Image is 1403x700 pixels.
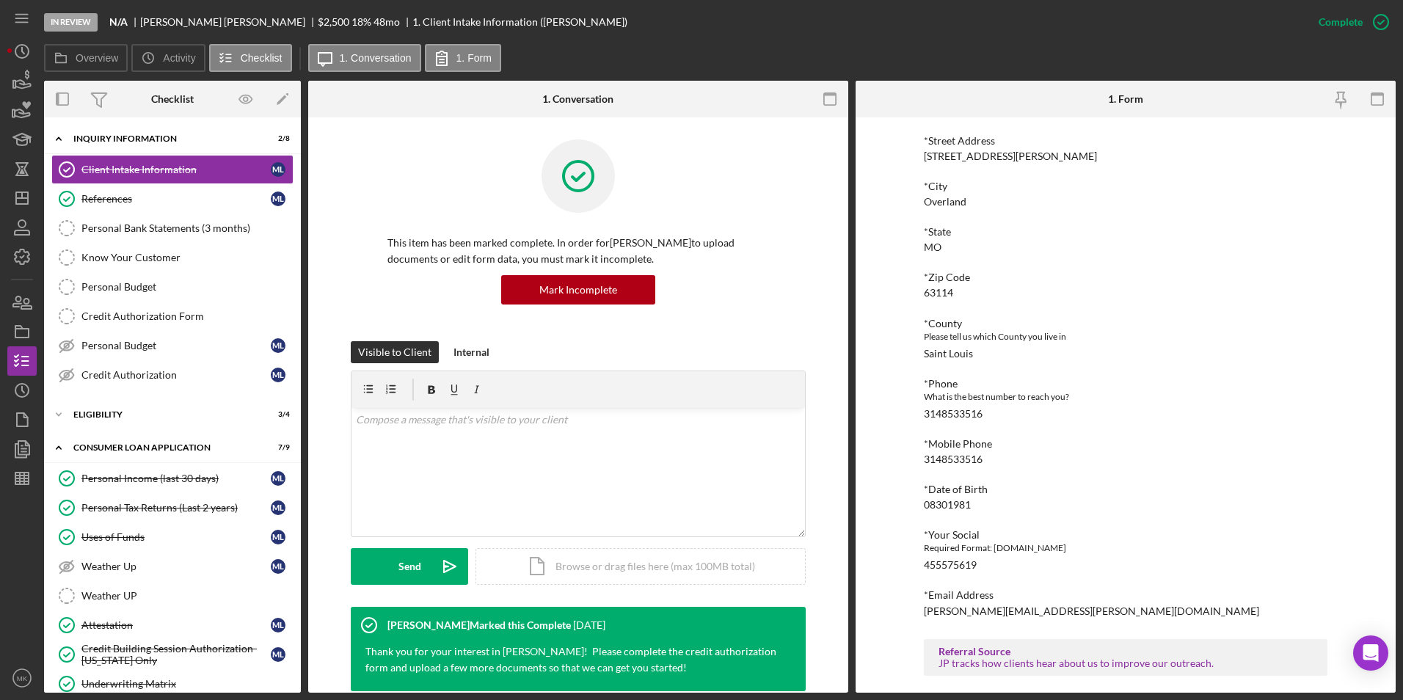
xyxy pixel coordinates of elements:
button: 1. Form [425,44,501,72]
div: Personal Budget [81,340,271,351]
div: In Review [44,13,98,32]
time: 2025-09-18 21:46 [573,619,605,631]
div: Overland [924,196,966,208]
label: 1. Form [456,52,492,64]
div: *City [924,181,1327,192]
a: Credit Building Session Authorization- [US_STATE] OnlyML [51,640,294,669]
button: 1. Conversation [308,44,421,72]
button: Overview [44,44,128,72]
div: *Mobile Phone [924,438,1327,450]
div: Personal Bank Statements (3 months) [81,222,293,234]
div: M L [271,647,285,662]
div: M L [271,618,285,632]
div: 7 / 9 [263,443,290,452]
div: Consumer Loan Application [73,443,253,452]
span: $2,500 [318,15,349,28]
div: Weather Up [81,561,271,572]
a: Personal Income (last 30 days)ML [51,464,294,493]
div: Attestation [81,619,271,631]
div: Complete [1319,7,1363,37]
div: 1. Conversation [542,93,613,105]
div: M L [271,500,285,515]
div: 48 mo [373,16,400,28]
div: Please tell us which County you live in [924,329,1327,344]
button: MK [7,663,37,693]
div: *County [924,318,1327,329]
div: M L [271,368,285,382]
div: Referral Source [939,646,1313,657]
div: What is the best number to reach you? [924,390,1327,404]
div: 455575619 [924,559,977,571]
div: Saint Louis [924,348,973,360]
a: Personal Tax Returns (Last 2 years)ML [51,493,294,522]
div: Underwriting Matrix [81,678,293,690]
button: Send [351,548,468,585]
div: MO [924,241,941,253]
div: 1. Form [1108,93,1143,105]
div: 18 % [351,16,371,28]
div: Checklist [151,93,194,105]
p: Thank you for your interest in [PERSON_NAME]! Please complete the credit authorization form and u... [365,644,776,677]
a: AttestationML [51,610,294,640]
div: *Phone [924,378,1327,390]
a: Weather UpML [51,552,294,581]
div: M L [271,471,285,486]
div: 1. Client Intake Information ([PERSON_NAME]) [412,16,627,28]
div: 3 / 4 [263,410,290,419]
div: *Date of Birth [924,484,1327,495]
div: 3148533516 [924,408,983,420]
label: Activity [163,52,195,64]
div: M L [271,192,285,206]
div: Credit Authorization [81,369,271,381]
div: M L [271,338,285,353]
div: [PERSON_NAME] [PERSON_NAME] [140,16,318,28]
div: 08301981 [924,499,971,511]
button: Activity [131,44,205,72]
a: Personal Bank Statements (3 months) [51,214,294,243]
div: M L [271,162,285,177]
p: This item has been marked complete. In order for [PERSON_NAME] to upload documents or edit form d... [387,235,769,268]
a: Credit AuthorizationML [51,360,294,390]
a: Client Intake InformationML [51,155,294,184]
div: *Email Address [924,589,1327,601]
div: Personal Budget [81,281,293,293]
text: MK [17,674,28,682]
div: 63114 [924,287,953,299]
button: Visible to Client [351,341,439,363]
label: Overview [76,52,118,64]
div: Weather UP [81,590,293,602]
div: Visible to Client [358,341,431,363]
div: M L [271,530,285,544]
a: Weather UP [51,581,294,610]
a: Know Your Customer [51,243,294,272]
div: *State [924,226,1327,238]
div: JP tracks how clients hear about us to improve our outreach. [939,657,1313,669]
div: Uses of Funds [81,531,271,543]
div: Know Your Customer [81,252,293,263]
a: Underwriting Matrix [51,669,294,699]
div: *Your Social [924,529,1327,541]
div: Open Intercom Messenger [1353,635,1388,671]
div: Internal [453,341,489,363]
div: Eligibility [73,410,253,419]
div: Inquiry Information [73,134,253,143]
div: Client Intake Information [81,164,271,175]
b: N/A [109,16,128,28]
div: Personal Income (last 30 days) [81,473,271,484]
a: ReferencesML [51,184,294,214]
div: 2 / 8 [263,134,290,143]
button: Checklist [209,44,292,72]
label: 1. Conversation [340,52,412,64]
label: Checklist [241,52,283,64]
a: Personal BudgetML [51,331,294,360]
div: References [81,193,271,205]
div: *Street Address [924,135,1327,147]
div: Send [398,548,421,585]
a: Uses of FundsML [51,522,294,552]
div: 3148533516 [924,453,983,465]
div: M L [271,559,285,574]
div: Mark Incomplete [539,275,617,305]
button: Internal [446,341,497,363]
div: [PERSON_NAME][EMAIL_ADDRESS][PERSON_NAME][DOMAIN_NAME] [924,605,1259,617]
button: Mark Incomplete [501,275,655,305]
